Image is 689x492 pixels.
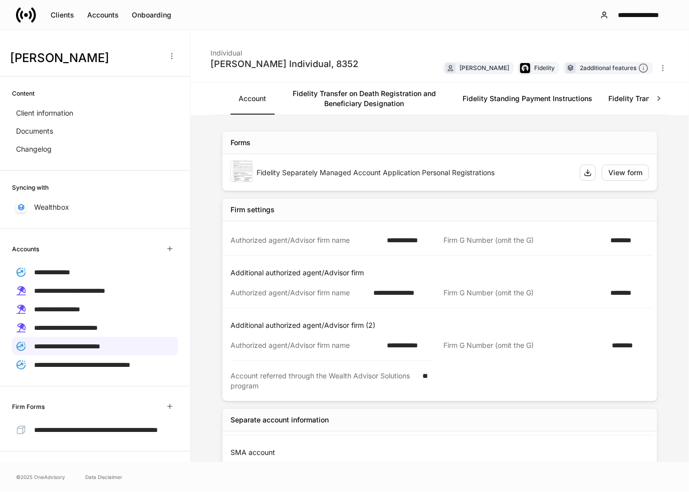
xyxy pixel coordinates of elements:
[231,447,653,457] p: SMA account
[12,104,178,122] a: Client information
[44,7,81,23] button: Clients
[257,168,572,178] div: Fidelity Separately Managed Account Application Personal Registrations
[16,126,53,136] p: Documents
[534,63,555,73] div: Fidelity
[51,10,74,20] div: Clients
[85,473,122,481] a: Data Disclaimer
[12,183,49,192] h6: Syncing with
[12,122,178,140] a: Documents
[608,168,642,178] div: View form
[231,268,653,278] p: Additional authorized agent/Advisor firm
[580,63,648,74] div: 2 additional features
[132,10,171,20] div: Onboarding
[274,83,454,115] a: Fidelity Transfer on Death Registration and Beneficiary Designation
[210,58,358,70] div: [PERSON_NAME] Individual, 8352
[16,108,73,118] p: Client information
[460,63,509,73] div: [PERSON_NAME]
[444,288,605,298] div: Firm G Number (omit the G)
[231,288,367,298] div: Authorized agent/Advisor firm name
[210,42,358,58] div: Individual
[231,371,416,391] div: Account referred through the Wealth Advisor Solutions program
[602,165,649,181] button: View form
[10,50,160,66] h3: [PERSON_NAME]
[12,89,35,98] h6: Content
[12,402,45,411] h6: Firm Forms
[12,244,39,254] h6: Accounts
[16,473,65,481] span: © 2025 OneAdvisory
[125,7,178,23] button: Onboarding
[16,144,52,154] p: Changelog
[231,138,251,148] div: Forms
[87,10,119,20] div: Accounts
[444,235,605,245] div: Firm G Number (omit the G)
[444,340,606,351] div: Firm G Number (omit the G)
[454,83,600,115] a: Fidelity Standing Payment Instructions
[231,320,653,330] p: Additional authorized agent/Advisor firm (2)
[12,140,178,158] a: Changelog
[34,202,69,212] p: Wealthbox
[231,205,275,215] div: Firm settings
[231,83,274,115] a: Account
[12,198,178,216] a: Wealthbox
[231,340,381,350] div: Authorized agent/Advisor firm name
[81,7,125,23] button: Accounts
[231,235,381,245] div: Authorized agent/Advisor firm name
[231,415,329,425] div: Separate account information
